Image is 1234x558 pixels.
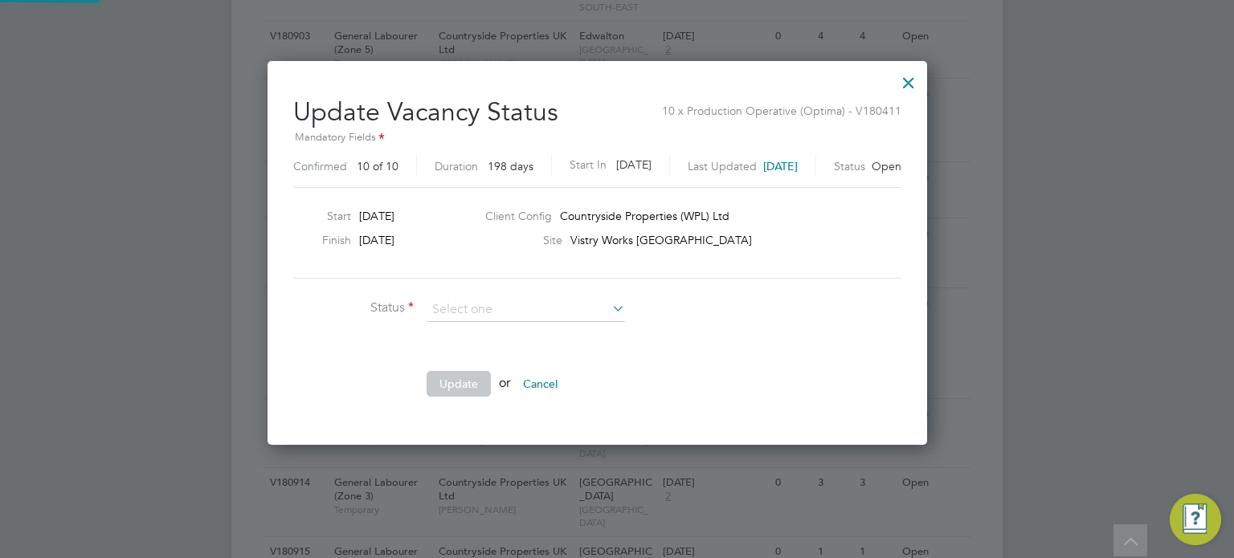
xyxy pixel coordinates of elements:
[427,298,625,322] input: Select one
[293,299,414,316] label: Status
[357,159,398,173] span: 10 of 10
[293,83,901,181] h2: Update Vacancy Status
[293,129,901,147] div: Mandatory Fields
[359,233,394,247] span: [DATE]
[872,159,901,173] span: Open
[763,159,798,173] span: [DATE]
[488,159,533,173] span: 198 days
[359,209,394,223] span: [DATE]
[688,159,757,173] label: Last Updated
[662,96,901,118] span: 10 x Production Operative (Optima) - V180411
[293,371,775,413] li: or
[287,209,351,223] label: Start
[435,159,478,173] label: Duration
[293,159,347,173] label: Confirmed
[427,371,491,397] button: Update
[485,209,552,223] label: Client Config
[570,233,752,247] span: Vistry Works [GEOGRAPHIC_DATA]
[834,159,865,173] label: Status
[510,371,570,397] button: Cancel
[616,157,652,172] span: [DATE]
[560,209,729,223] span: Countryside Properties (WPL) Ltd
[570,155,607,175] label: Start In
[485,233,562,247] label: Site
[287,233,351,247] label: Finish
[1170,494,1221,545] button: Engage Resource Center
